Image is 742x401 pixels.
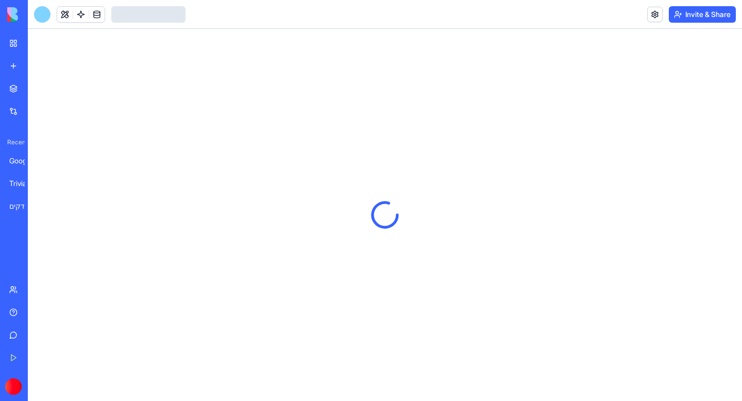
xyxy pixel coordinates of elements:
div: י.א פרגולות ודקים [9,201,38,211]
div: Google Review Link Generator [9,156,38,166]
a: TriviaTalk [3,173,44,194]
a: Google Review Link Generator [3,151,44,171]
img: logo [7,7,71,22]
a: י.א פרגולות ודקים [3,196,44,216]
button: Invite & Share [669,6,736,23]
span: Recent [3,138,25,146]
img: ACg8ocKkVFSaPLrOoQeBSeFMyjk5rxEBDp8JnGzG-yG5m9aS5dipWHRM=s96-c [5,378,22,395]
div: TriviaTalk [9,178,38,189]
